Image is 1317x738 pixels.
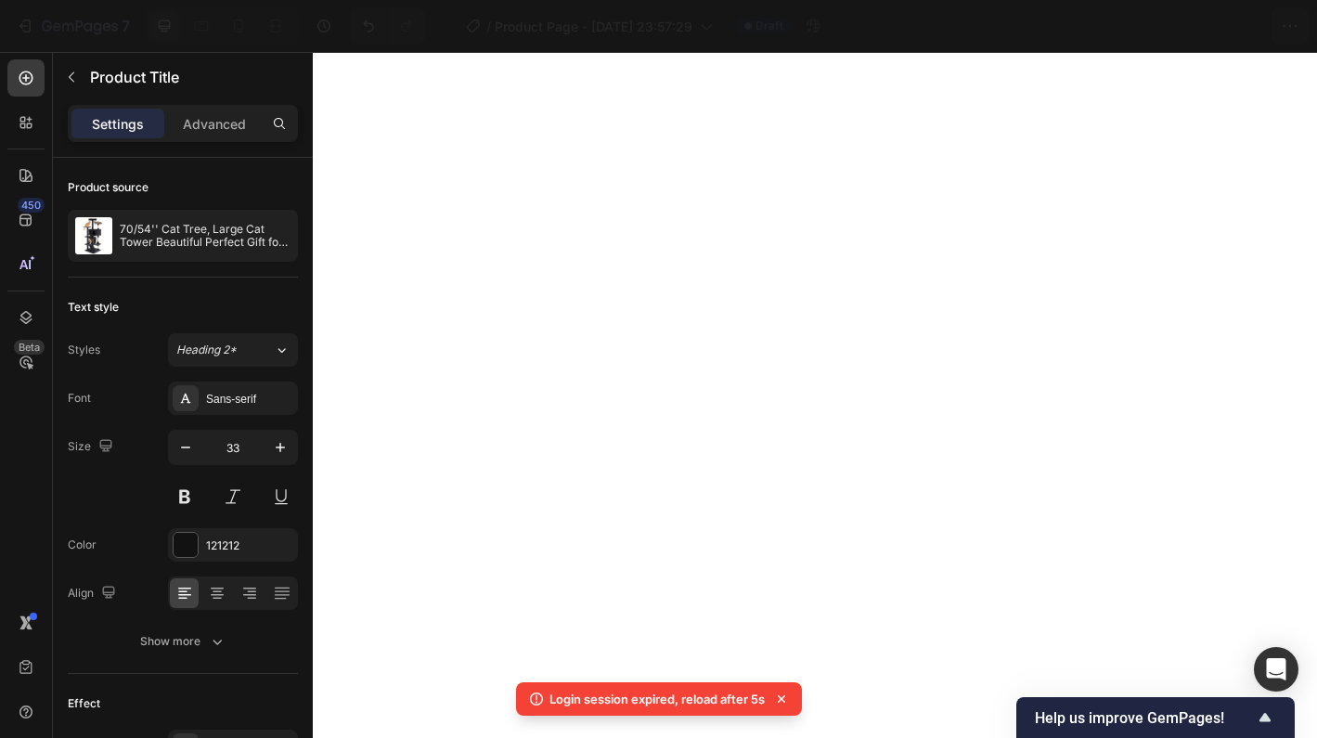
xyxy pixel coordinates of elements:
[120,223,291,249] p: 70/54'' Cat Tree, Large Cat Tower Beautiful Perfect Gift for Cats, Multi-Level Furniture Activity...
[936,7,1117,45] button: 0 product assigned
[206,537,293,554] div: 121212
[1209,17,1256,36] div: Publish
[206,391,293,408] div: Sans-serif
[7,7,138,45] button: 7
[140,632,226,651] div: Show more
[90,66,291,88] p: Product Title
[1254,647,1298,692] div: Open Intercom Messenger
[122,15,130,37] p: 7
[68,390,91,407] div: Font
[18,198,45,213] div: 450
[68,179,148,196] div: Product source
[183,114,246,134] p: Advanced
[1035,706,1276,729] button: Show survey - Help us improve GemPages!
[1035,709,1254,727] span: Help us improve GemPages!
[68,434,117,460] div: Size
[313,52,1317,738] iframe: Design area
[68,537,97,553] div: Color
[755,18,783,34] span: Draft
[350,7,425,45] div: Undo/Redo
[486,17,491,36] span: /
[68,625,298,658] button: Show more
[1141,19,1171,34] span: Save
[75,217,112,254] img: product feature img
[952,17,1076,36] span: 0 product assigned
[495,17,692,36] span: Product Page - [DATE] 23:57:29
[176,342,237,358] span: Heading 2*
[549,690,765,708] p: Login session expired, reload after 5s
[68,342,100,358] div: Styles
[168,333,298,367] button: Heading 2*
[68,695,100,712] div: Effect
[1125,7,1186,45] button: Save
[14,340,45,355] div: Beta
[92,114,144,134] p: Settings
[1194,7,1272,45] button: Publish
[68,299,119,316] div: Text style
[68,581,120,606] div: Align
